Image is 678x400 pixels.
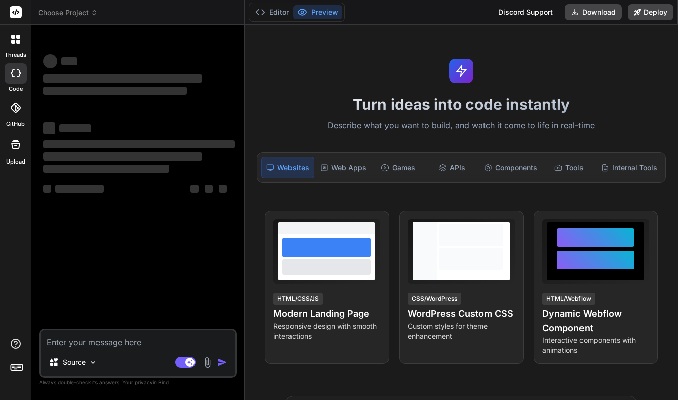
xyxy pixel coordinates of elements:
[251,95,672,113] h1: Turn ideas into code instantly
[43,140,235,148] span: ‌
[55,185,104,193] span: ‌
[61,57,77,65] span: ‌
[251,119,672,132] p: Describe what you want to build, and watch it come to life in real-time
[543,157,595,178] div: Tools
[38,8,98,18] span: Choose Project
[202,357,213,368] img: attachment
[190,185,199,193] span: ‌
[6,120,25,128] label: GitHub
[372,157,424,178] div: Games
[9,85,23,93] label: code
[542,307,649,335] h4: Dynamic Webflow Component
[480,157,541,178] div: Components
[628,4,673,20] button: Deploy
[542,293,595,305] div: HTML/Webflow
[219,185,227,193] span: ‌
[43,54,57,68] span: ‌
[43,152,202,161] span: ‌
[59,124,91,132] span: ‌
[408,321,515,341] p: Custom styles for theme enhancement
[43,165,169,173] span: ‌
[565,4,622,20] button: Download
[273,293,323,305] div: HTML/CSS/JS
[205,185,213,193] span: ‌
[408,307,515,321] h4: WordPress Custom CSS
[89,358,98,367] img: Pick Models
[63,357,86,367] p: Source
[43,74,202,83] span: ‌
[6,157,25,166] label: Upload
[316,157,370,178] div: Web Apps
[492,4,559,20] div: Discord Support
[273,307,380,321] h4: Modern Landing Page
[251,5,293,19] button: Editor
[217,357,227,367] img: icon
[293,5,342,19] button: Preview
[135,379,153,385] span: privacy
[426,157,478,178] div: APIs
[261,157,314,178] div: Websites
[43,185,51,193] span: ‌
[273,321,380,341] p: Responsive design with smooth interactions
[43,87,187,95] span: ‌
[43,122,55,134] span: ‌
[408,293,461,305] div: CSS/WordPress
[597,157,661,178] div: Internal Tools
[542,335,649,355] p: Interactive components with animations
[5,51,26,59] label: threads
[39,378,237,387] p: Always double-check its answers. Your in Bind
